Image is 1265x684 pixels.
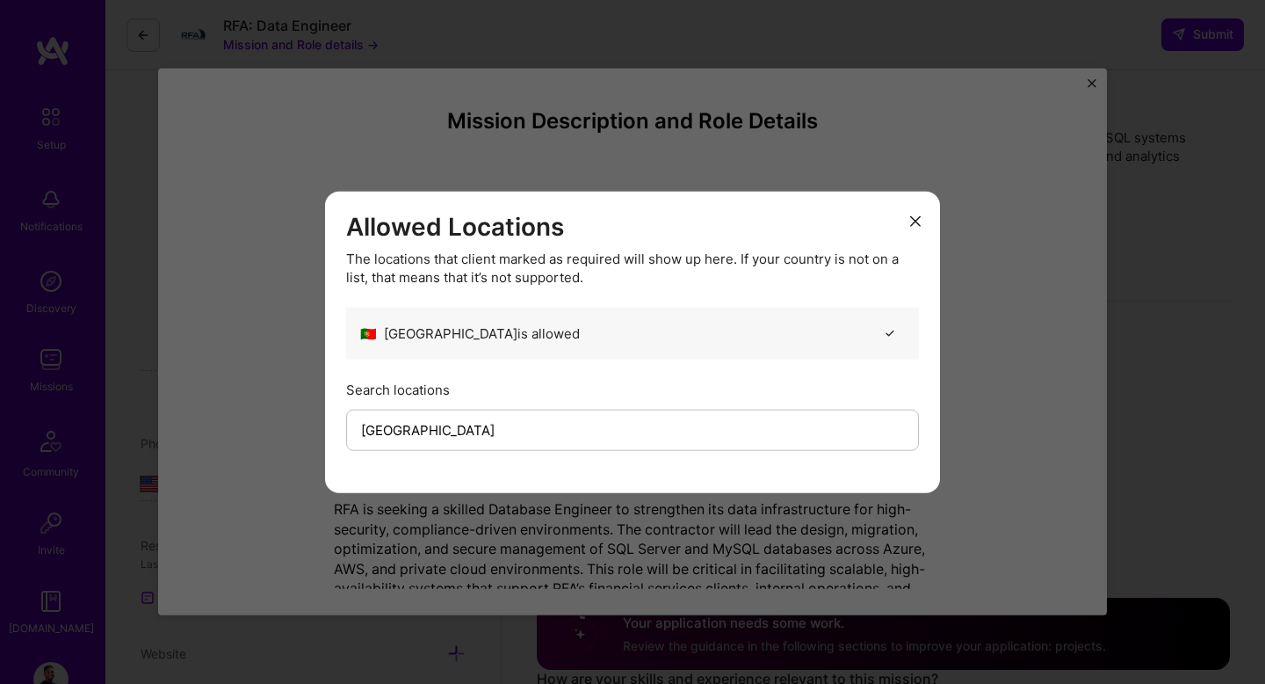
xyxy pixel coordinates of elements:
[346,249,919,286] div: The locations that client marked as required will show up here. If your country is not on a list,...
[346,409,919,450] input: Enter country name
[360,324,580,342] div: [GEOGRAPHIC_DATA] is allowed
[346,380,919,398] div: Search locations
[325,192,940,493] div: modal
[360,324,377,342] span: 🇵🇹
[346,213,919,243] h3: Allowed Locations
[910,215,921,226] i: icon Close
[883,326,896,339] i: icon CheckBlack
